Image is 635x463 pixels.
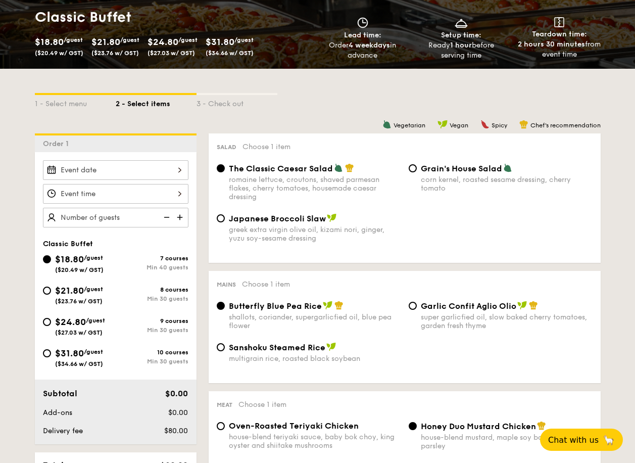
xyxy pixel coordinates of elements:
span: /guest [234,36,254,43]
div: corn kernel, roasted sesame dressing, cherry tomato [421,175,593,193]
strong: 1 hour [450,41,472,50]
img: icon-vegetarian.fe4039eb.svg [334,163,343,172]
img: icon-add.58712e84.svg [173,208,188,227]
span: ($27.03 w/ GST) [148,50,195,57]
span: Order 1 [43,140,73,148]
div: super garlicfied oil, slow baked cherry tomatoes, garden fresh thyme [421,313,593,330]
span: Lead time: [344,31,381,39]
img: icon-vegan.f8ff3823.svg [517,301,527,310]
span: Spicy [492,122,507,129]
span: /guest [64,36,83,43]
span: /guest [84,254,103,261]
div: Min 30 guests [116,358,188,365]
input: Japanese Broccoli Slawgreek extra virgin olive oil, kizami nori, ginger, yuzu soy-sesame dressing [217,214,225,222]
img: icon-chef-hat.a58ddaea.svg [334,301,344,310]
img: icon-vegan.f8ff3823.svg [327,213,337,222]
input: $21.80/guest($23.76 w/ GST)8 coursesMin 30 guests [43,287,51,295]
img: icon-vegetarian.fe4039eb.svg [503,163,512,172]
img: icon-vegan.f8ff3823.svg [323,301,333,310]
span: $18.80 [55,254,84,265]
span: /guest [84,348,103,355]
div: romaine lettuce, croutons, shaved parmesan flakes, cherry tomatoes, housemade caesar dressing [229,175,401,201]
span: ($34.66 w/ GST) [206,50,254,57]
span: Honey Duo Mustard Chicken [421,422,536,431]
span: Setup time: [441,31,481,39]
span: $0.00 [165,389,188,398]
input: Butterfly Blue Pea Riceshallots, coriander, supergarlicfied oil, blue pea flower [217,302,225,310]
span: $0.00 [168,408,188,417]
img: icon-chef-hat.a58ddaea.svg [537,421,546,430]
div: house-blend teriyaki sauce, baby bok choy, king oyster and shiitake mushrooms [229,433,401,450]
span: /guest [84,286,103,293]
span: /guest [120,36,139,43]
span: Meat [217,401,232,408]
span: Delivery fee [43,427,83,435]
input: Garlic Confit Aglio Oliosuper garlicfied oil, slow baked cherry tomatoes, garden fresh thyme [409,302,417,310]
div: 8 courses [116,286,188,293]
span: $31.80 [206,36,234,48]
div: Order in advance [318,40,408,61]
input: Event time [43,184,188,204]
span: Subtotal [43,389,77,398]
div: 2 - Select items [116,95,197,109]
img: icon-teardown.65201eee.svg [554,17,564,27]
input: Sanshoku Steamed Ricemultigrain rice, roasted black soybean [217,343,225,351]
span: $80.00 [164,427,188,435]
img: icon-vegan.f8ff3823.svg [326,342,336,351]
span: /guest [178,36,198,43]
img: icon-chef-hat.a58ddaea.svg [529,301,538,310]
img: icon-reduce.1d2dbef1.svg [158,208,173,227]
span: $21.80 [91,36,120,48]
div: 9 courses [116,317,188,325]
div: Min 30 guests [116,327,188,334]
span: Vegan [450,122,468,129]
img: icon-chef-hat.a58ddaea.svg [519,120,528,129]
span: Sanshoku Steamed Rice [229,343,325,352]
button: Chat with us🦙 [540,429,623,451]
span: ($34.66 w/ GST) [55,360,103,367]
span: $18.80 [35,36,64,48]
input: Grain's House Saladcorn kernel, roasted sesame dressing, cherry tomato [409,164,417,172]
div: Min 30 guests [116,295,188,302]
div: Min 40 guests [116,264,188,271]
span: Salad [217,144,236,151]
span: ($27.03 w/ GST) [55,329,103,336]
div: from event time [514,39,605,60]
div: greek extra virgin olive oil, kizami nori, ginger, yuzu soy-sesame dressing [229,225,401,243]
span: $31.80 [55,348,84,359]
span: ($23.76 w/ GST) [55,298,103,305]
img: icon-vegetarian.fe4039eb.svg [382,120,392,129]
input: Oven-Roasted Teriyaki Chickenhouse-blend teriyaki sauce, baby bok choy, king oyster and shiitake ... [217,422,225,430]
span: Oven-Roasted Teriyaki Chicken [229,421,359,431]
span: Teardown time: [532,30,587,38]
span: Add-ons [43,408,72,417]
span: The Classic Caesar Salad [229,164,333,173]
span: /guest [86,317,105,324]
span: Classic Buffet [43,240,93,248]
input: Honey Duo Mustard Chickenhouse-blend mustard, maple soy baked potato, parsley [409,422,417,430]
div: 10 courses [116,349,188,356]
input: Number of guests [43,208,188,227]
span: Choose 1 item [242,280,290,289]
span: ($23.76 w/ GST) [91,50,139,57]
strong: 4 weekdays [349,41,390,50]
span: Vegetarian [394,122,425,129]
img: icon-chef-hat.a58ddaea.svg [345,163,354,172]
div: shallots, coriander, supergarlicfied oil, blue pea flower [229,313,401,330]
span: Mains [217,281,236,288]
div: multigrain rice, roasted black soybean [229,354,401,363]
span: Choose 1 item [238,400,286,409]
input: The Classic Caesar Saladromaine lettuce, croutons, shaved parmesan flakes, cherry tomatoes, house... [217,164,225,172]
div: Ready before serving time [416,40,506,61]
div: 1 - Select menu [35,95,116,109]
input: Event date [43,160,188,180]
span: 🦙 [603,434,615,446]
input: $24.80/guest($27.03 w/ GST)9 coursesMin 30 guests [43,318,51,326]
h1: Classic Buffet [35,8,314,26]
div: house-blend mustard, maple soy baked potato, parsley [421,433,593,450]
span: ($20.49 w/ GST) [35,50,83,57]
img: icon-spicy.37a8142b.svg [480,120,490,129]
span: Chef's recommendation [530,122,601,129]
div: 7 courses [116,255,188,262]
span: ($20.49 w/ GST) [55,266,104,273]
